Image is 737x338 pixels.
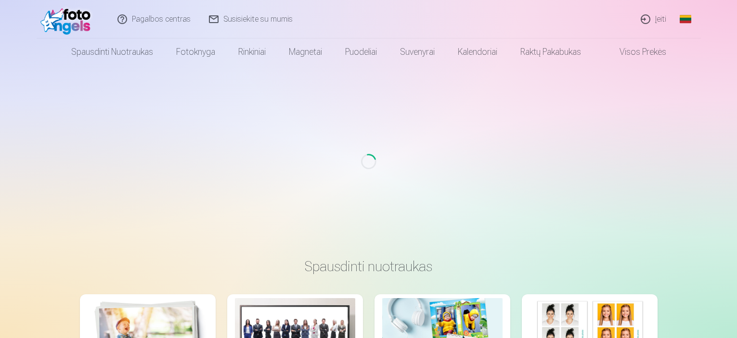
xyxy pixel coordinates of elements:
[40,4,96,35] img: /fa2
[227,38,277,65] a: Rinkiniai
[388,38,446,65] a: Suvenyrai
[593,38,678,65] a: Visos prekės
[334,38,388,65] a: Puodeliai
[165,38,227,65] a: Fotoknyga
[446,38,509,65] a: Kalendoriai
[60,38,165,65] a: Spausdinti nuotraukas
[277,38,334,65] a: Magnetai
[88,258,650,275] h3: Spausdinti nuotraukas
[509,38,593,65] a: Raktų pakabukas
